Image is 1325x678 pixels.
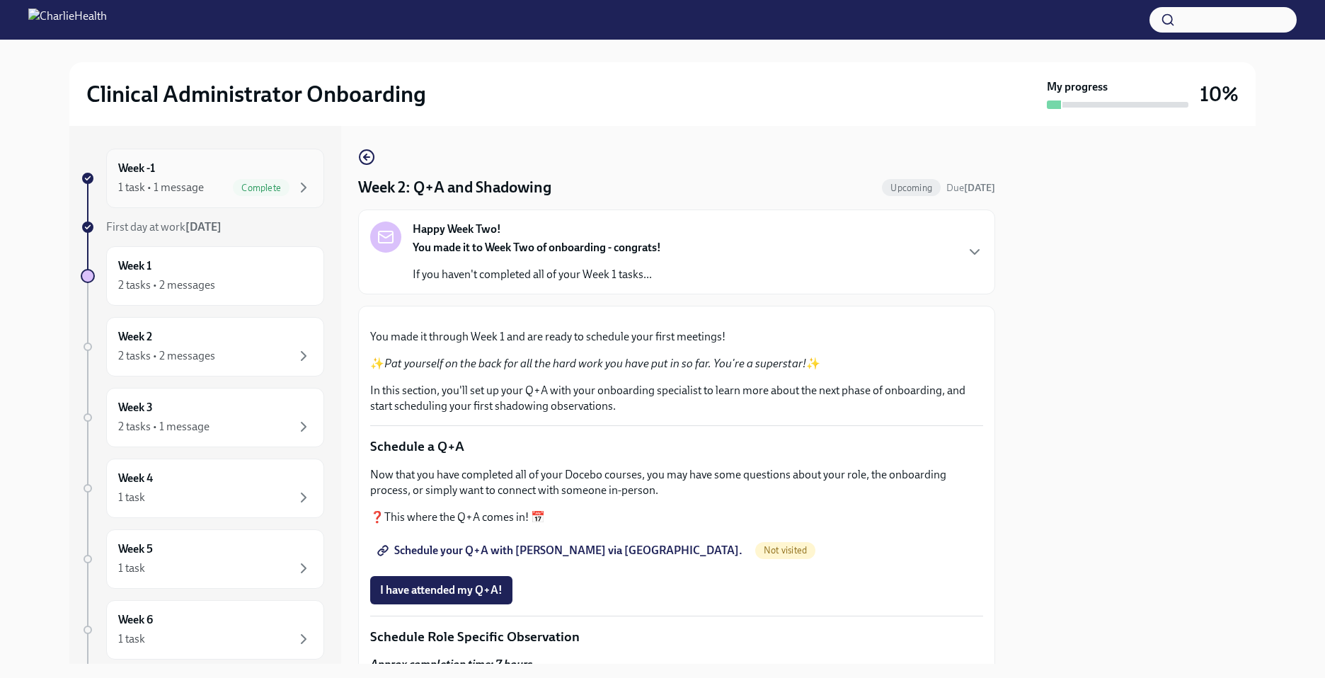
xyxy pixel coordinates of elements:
p: ✨ ✨ [370,356,983,372]
h6: Week 3 [118,400,153,415]
h3: 10% [1200,81,1239,107]
span: Due [946,182,995,194]
h4: Week 2: Q+A and Shadowing [358,177,551,198]
a: First day at work[DATE] [81,219,324,235]
span: Upcoming [882,183,941,193]
strong: Happy Week Two! [413,222,501,237]
p: You made it through Week 1 and are ready to schedule your first meetings! [370,329,983,345]
span: First day at work [106,220,222,234]
div: 2 tasks • 2 messages [118,277,215,293]
h6: Week 6 [118,612,153,628]
a: Week 51 task [81,529,324,589]
strong: [DATE] [185,220,222,234]
h6: Week 4 [118,471,153,486]
h2: Clinical Administrator Onboarding [86,80,426,108]
div: 2 tasks • 1 message [118,419,210,435]
a: Week -11 task • 1 messageComplete [81,149,324,208]
a: Week 12 tasks • 2 messages [81,246,324,306]
h6: Week -1 [118,161,155,176]
strong: My progress [1047,79,1108,95]
a: Schedule your Q+A with [PERSON_NAME] via [GEOGRAPHIC_DATA]. [370,536,752,565]
button: I have attended my Q+A! [370,576,512,604]
p: In this section, you'll set up your Q+A with your onboarding specialist to learn more about the n... [370,383,983,414]
a: Week 41 task [81,459,324,518]
span: I have attended my Q+A! [380,583,503,597]
span: Complete [233,183,289,193]
div: 1 task [118,561,145,576]
a: Week 61 task [81,600,324,660]
p: Now that you have completed all of your Docebo courses, you may have some questions about your ro... [370,467,983,498]
p: If you haven't completed all of your Week 1 tasks... [413,267,661,282]
div: 2 tasks • 2 messages [118,348,215,364]
h6: Week 2 [118,329,152,345]
div: 1 task [118,490,145,505]
em: Pat yourself on the back for all the hard work you have put in so far. You're a superstar! [384,357,806,370]
strong: You made it to Week Two of onboarding - congrats! [413,241,661,254]
h6: Week 1 [118,258,151,274]
h6: Week 5 [118,541,153,557]
span: Not visited [755,545,815,556]
span: September 29th, 2025 07:00 [946,181,995,195]
img: CharlieHealth [28,8,107,31]
a: Week 22 tasks • 2 messages [81,317,324,377]
p: Schedule a Q+A [370,437,983,456]
div: 1 task [118,631,145,647]
p: Schedule Role Specific Observation [370,628,983,646]
p: ❓This where the Q+A comes in! 📅 [370,510,983,525]
strong: [DATE] [964,182,995,194]
strong: Approx completion time: 7 hours [370,657,532,671]
a: Week 32 tasks • 1 message [81,388,324,447]
span: Schedule your Q+A with [PERSON_NAME] via [GEOGRAPHIC_DATA]. [380,544,742,558]
div: 1 task • 1 message [118,180,204,195]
